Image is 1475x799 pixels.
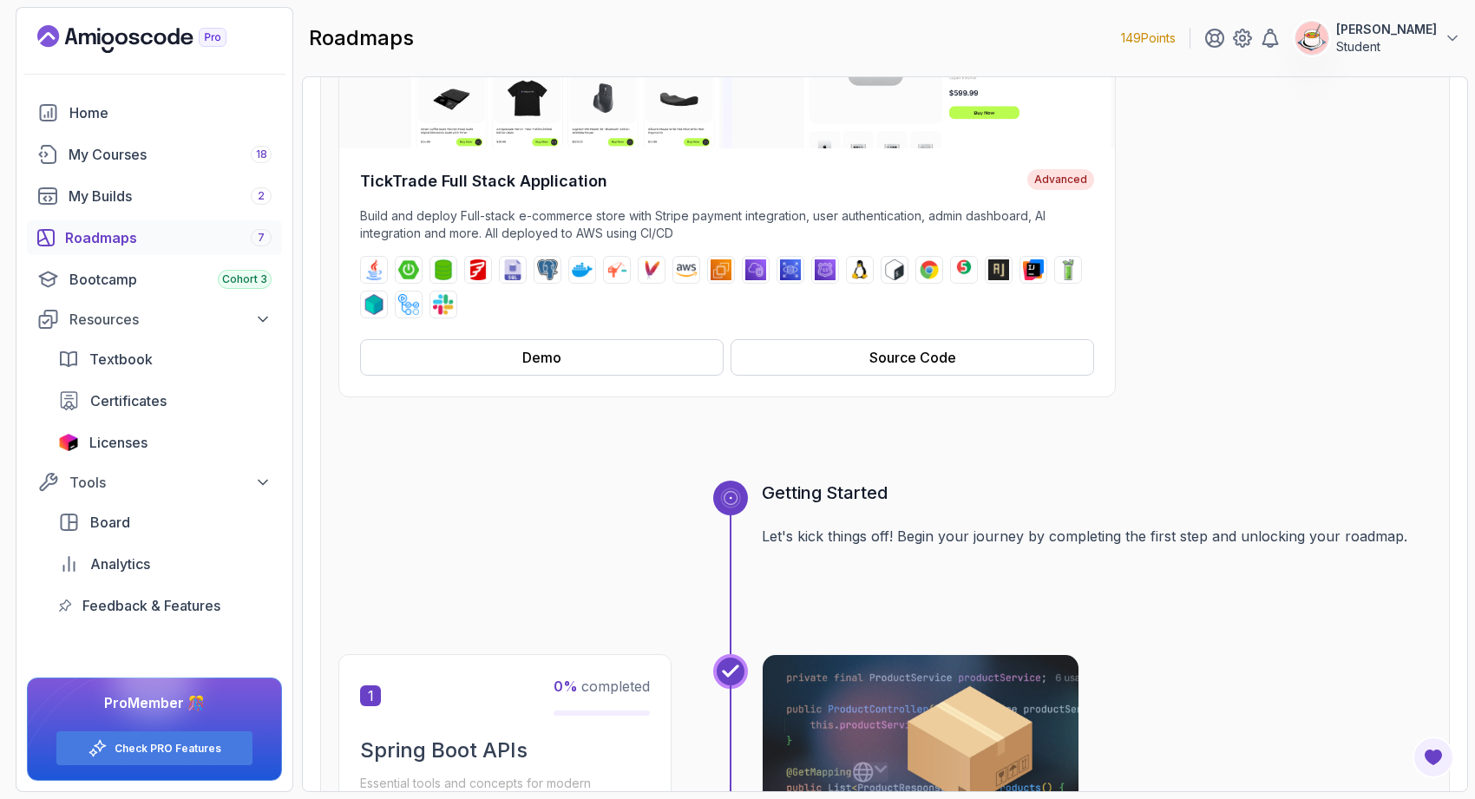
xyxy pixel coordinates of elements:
[360,207,1094,242] p: Build and deploy Full-stack e-commerce store with Stripe payment integration, user authentication...
[1058,259,1078,280] img: mockito logo
[69,186,272,206] div: My Builds
[554,678,650,695] span: completed
[27,95,282,130] a: home
[69,309,272,330] div: Resources
[115,742,221,756] a: Check PRO Features
[1413,737,1454,778] button: Open Feedback Button
[48,588,282,623] a: feedback
[258,231,265,245] span: 7
[49,28,85,42] div: v 4.0.25
[48,383,282,418] a: certificates
[82,595,220,616] span: Feedback & Features
[90,390,167,411] span: Certificates
[69,102,155,114] div: Domain Overview
[1295,22,1328,55] img: user profile image
[58,434,79,451] img: jetbrains icon
[27,467,282,498] button: Tools
[27,179,282,213] a: builds
[69,472,272,493] div: Tools
[919,259,940,280] img: chrome logo
[89,432,147,453] span: Licenses
[711,259,731,280] img: ec2 logo
[884,259,905,280] img: bash logo
[50,101,64,115] img: tab_domain_overview_orange.svg
[48,505,282,540] a: board
[641,259,662,280] img: maven logo
[48,342,282,377] a: textbook
[815,259,836,280] img: route53 logo
[364,294,384,315] img: testcontainers logo
[360,685,381,706] span: 1
[1336,21,1437,38] p: [PERSON_NAME]
[175,101,189,115] img: tab_keywords_by_traffic_grey.svg
[222,272,267,286] span: Cohort 3
[360,169,607,193] h4: TickTrade Full Stack Application
[28,45,42,59] img: website_grey.svg
[849,259,870,280] img: linux logo
[468,259,488,280] img: flyway logo
[780,259,801,280] img: rds logo
[69,269,272,290] div: Bootcamp
[27,137,282,172] a: courses
[572,259,593,280] img: docker logo
[606,259,627,280] img: jib logo
[28,28,42,42] img: logo_orange.svg
[433,294,454,315] img: slack logo
[48,425,282,460] a: licenses
[69,144,272,165] div: My Courses
[731,339,1094,376] button: Source Code
[1027,169,1094,190] span: Advanced
[676,259,697,280] img: aws logo
[27,262,282,297] a: bootcamp
[90,553,150,574] span: Analytics
[89,349,153,370] span: Textbook
[869,347,956,368] div: Source Code
[1295,21,1461,56] button: user profile image[PERSON_NAME]Student
[522,347,561,368] div: Demo
[194,102,286,114] div: Keywords by Traffic
[27,304,282,335] button: Resources
[69,102,272,123] div: Home
[762,526,1432,547] p: Let's kick things off! Begin your journey by completing the first step and unlocking your roadmap.
[502,259,523,280] img: sql logo
[537,259,558,280] img: postgres logo
[360,737,650,764] h2: Spring Boot APIs
[398,259,419,280] img: spring-boot logo
[27,220,282,255] a: roadmaps
[1023,259,1044,280] img: intellij logo
[56,730,253,766] button: Check PRO Features
[1121,29,1176,47] p: 149 Points
[554,678,578,695] span: 0 %
[309,24,414,52] h2: roadmaps
[45,45,191,59] div: Domain: [DOMAIN_NAME]
[258,189,265,203] span: 2
[745,259,766,280] img: vpc logo
[90,512,130,533] span: Board
[65,227,272,248] div: Roadmaps
[988,259,1009,280] img: assertj logo
[1336,38,1437,56] p: Student
[37,25,266,53] a: Landing page
[256,147,267,161] span: 18
[433,259,454,280] img: spring-data-jpa logo
[398,294,419,315] img: github-actions logo
[954,259,974,280] img: junit logo
[48,547,282,581] a: analytics
[364,259,384,280] img: java logo
[360,339,724,376] button: Demo
[762,481,1432,505] h3: Getting Started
